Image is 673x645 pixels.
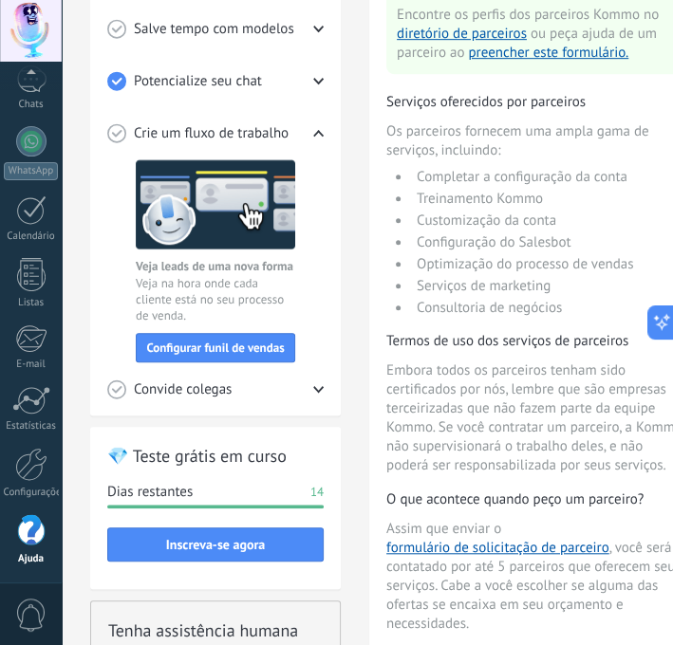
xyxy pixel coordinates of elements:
[4,553,59,565] div: Ajuda
[310,483,324,502] span: 14
[107,483,193,502] span: Dias restantes
[468,44,628,63] button: preencher este formulário.
[134,20,294,39] span: Salve tempo com modelos
[136,159,295,249] img: create a workflow image
[134,124,289,143] span: Crie um fluxo de trabalho
[4,420,59,433] div: Estatísticas
[134,72,262,91] span: Potencialize seu chat
[397,25,527,43] a: diretório de parceiros
[136,333,295,362] button: Configurar funil de vendas
[4,99,59,111] div: Chats
[4,487,59,499] div: Configurações
[4,359,59,371] div: E-mail
[134,380,232,399] span: Convide colegas
[397,6,673,63] span: Encontre os perfis dos parceiros Kommo no ou peça ajuda de um parceiro ao
[136,275,295,323] span: Veja na hora onde cada cliente está no seu processo de venda.
[107,527,324,562] button: Inscreva-se agora
[4,162,58,180] div: WhatsApp
[107,444,324,468] h2: 💎 Teste grátis em curso
[4,297,59,309] div: Listas
[108,618,323,642] h2: Tenha assistência humana
[386,539,609,558] button: formulário de solicitação de parceiro
[166,538,265,551] span: Inscreva-se agora
[4,230,59,243] div: Calendário
[136,258,293,274] span: Veja leads de uma nova forma
[146,341,284,355] span: Configurar funil de vendas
